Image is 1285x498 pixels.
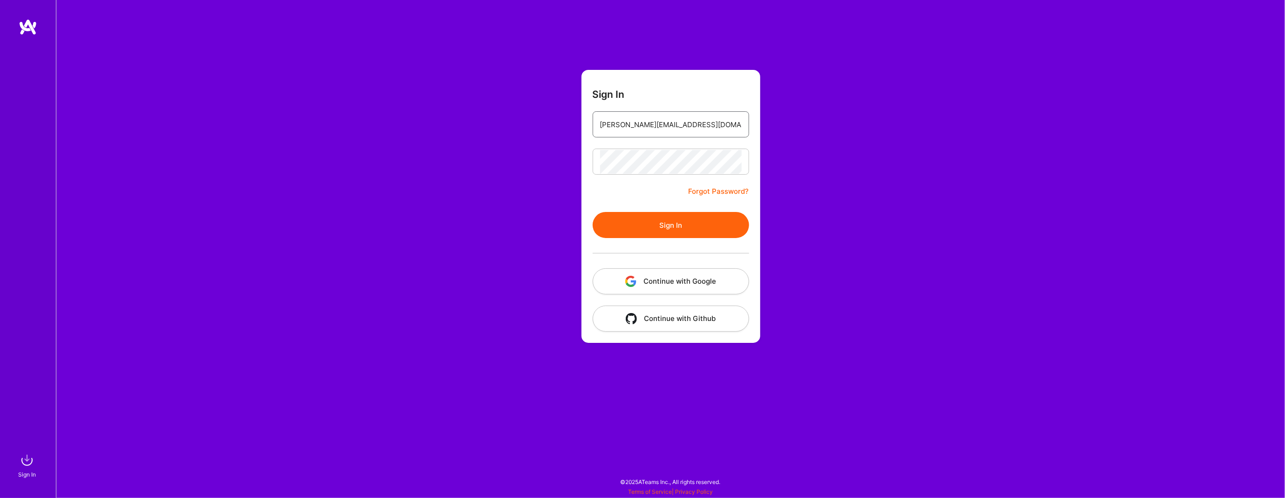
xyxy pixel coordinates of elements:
[593,212,749,238] button: Sign In
[593,89,625,100] h3: Sign In
[675,488,713,495] a: Privacy Policy
[593,306,749,332] button: Continue with Github
[689,186,749,197] a: Forgot Password?
[600,113,742,136] input: Email...
[20,451,36,479] a: sign inSign In
[18,451,36,470] img: sign in
[626,313,637,324] img: icon
[593,268,749,294] button: Continue with Google
[625,276,636,287] img: icon
[628,488,672,495] a: Terms of Service
[19,19,37,35] img: logo
[628,488,713,495] span: |
[18,470,36,479] div: Sign In
[56,470,1285,493] div: © 2025 ATeams Inc., All rights reserved.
